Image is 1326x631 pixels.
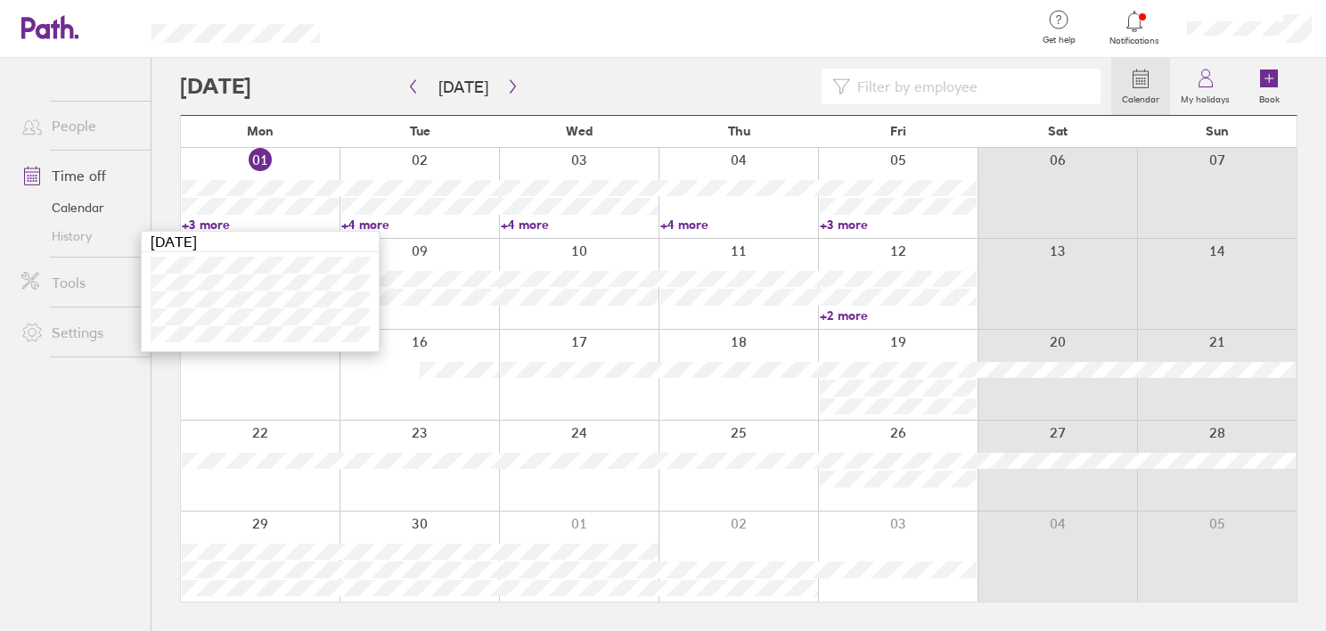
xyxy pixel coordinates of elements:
span: Tue [410,124,430,138]
span: Notifications [1106,36,1164,46]
a: +3 more [820,217,978,233]
a: +4 more [341,217,499,233]
span: Wed [566,124,593,138]
a: +2 more [820,307,978,324]
label: My holidays [1170,89,1240,105]
label: Book [1248,89,1290,105]
a: Calendar [7,193,151,222]
a: +4 more [660,217,818,233]
a: Notifications [1106,9,1164,46]
a: Tools [7,265,151,300]
a: Book [1240,58,1297,115]
span: Sat [1048,124,1068,138]
span: Get help [1030,35,1088,45]
span: Fri [890,124,906,138]
span: Mon [247,124,274,138]
a: +3 more [182,217,340,233]
a: +4 more [501,217,659,233]
span: Thu [728,124,750,138]
a: My holidays [1170,58,1240,115]
a: History [7,222,151,250]
span: Sun [1206,124,1229,138]
a: People [7,108,151,143]
div: [DATE] [142,232,379,252]
input: Filter by employee [850,70,1091,103]
button: [DATE] [424,72,503,102]
a: Time off [7,158,151,193]
a: Settings [7,315,151,350]
label: Calendar [1111,89,1170,105]
a: Calendar [1111,58,1170,115]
